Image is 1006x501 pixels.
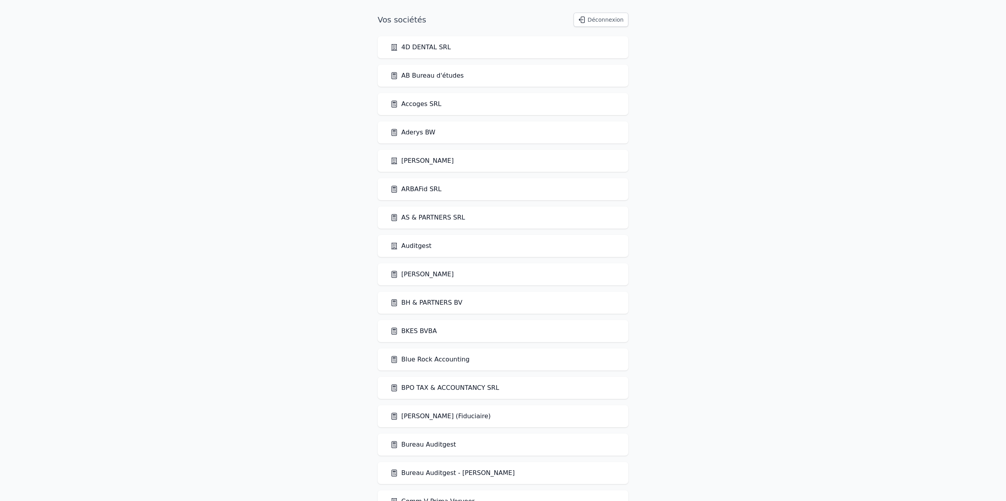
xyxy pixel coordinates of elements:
[390,241,432,251] a: Auditgest
[390,468,515,478] a: Bureau Auditgest - [PERSON_NAME]
[390,270,454,279] a: [PERSON_NAME]
[390,298,462,307] a: BH & PARTNERS BV
[390,99,442,109] a: Accoges SRL
[390,43,451,52] a: 4D DENTAL SRL
[390,184,442,194] a: ARBAFid SRL
[378,14,426,25] h1: Vos sociétés
[390,156,454,166] a: [PERSON_NAME]
[390,383,499,393] a: BPO TAX & ACCOUNTANCY SRL
[390,71,464,80] a: AB Bureau d'études
[390,355,469,364] a: Blue Rock Accounting
[390,128,435,137] a: Aderys BW
[390,213,465,222] a: AS & PARTNERS SRL
[574,13,628,27] button: Déconnexion
[390,440,456,449] a: Bureau Auditgest
[390,326,437,336] a: BKES BVBA
[390,412,491,421] a: [PERSON_NAME] (Fiduciaire)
